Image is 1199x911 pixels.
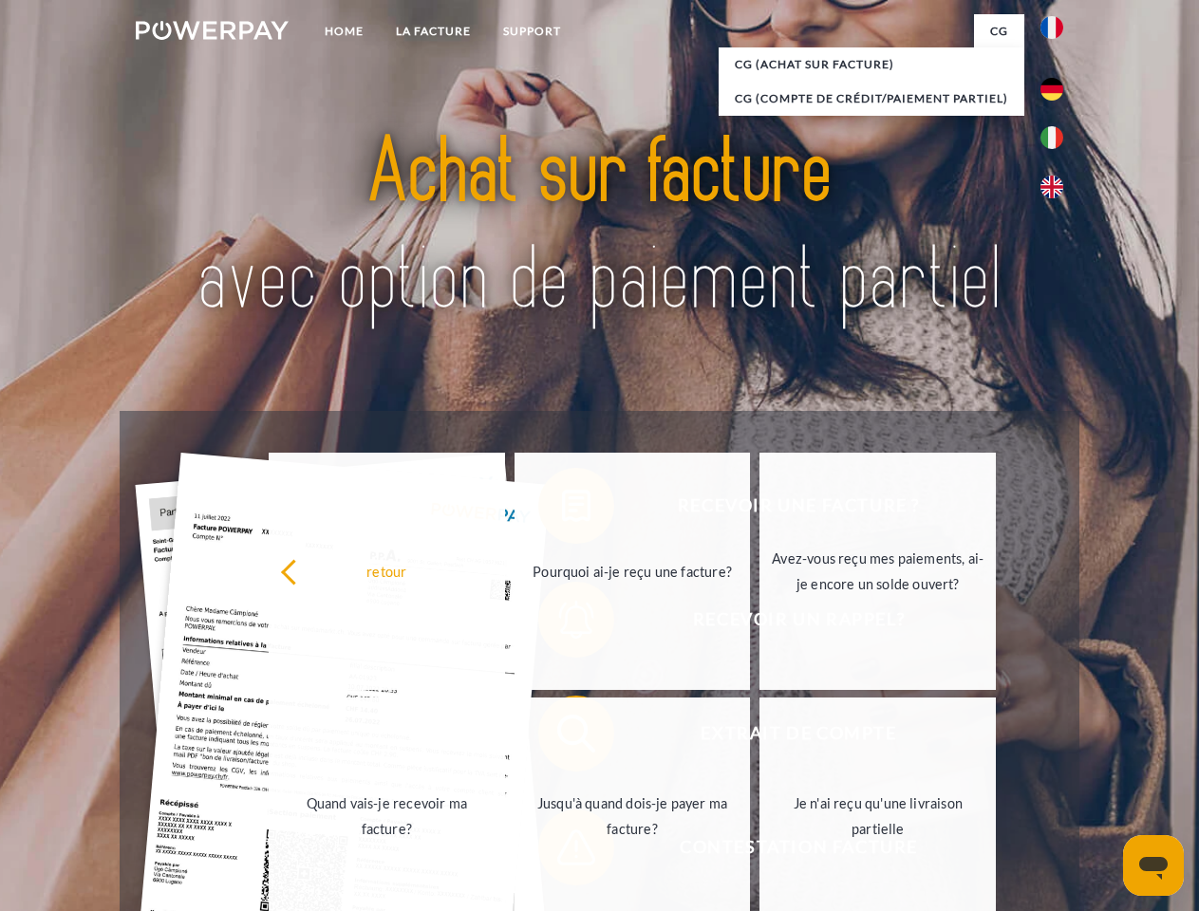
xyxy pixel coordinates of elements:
img: de [1040,78,1063,101]
a: CG (Compte de crédit/paiement partiel) [719,82,1024,116]
a: LA FACTURE [380,14,487,48]
div: Pourquoi ai-je reçu une facture? [526,558,740,584]
img: title-powerpay_fr.svg [181,91,1018,363]
div: retour [280,558,494,584]
a: Home [309,14,380,48]
a: Support [487,14,577,48]
div: Jusqu'à quand dois-je payer ma facture? [526,790,740,842]
a: Avez-vous reçu mes paiements, ai-je encore un solde ouvert? [759,453,996,690]
a: CG [974,14,1024,48]
div: Avez-vous reçu mes paiements, ai-je encore un solde ouvert? [771,546,984,597]
div: Quand vais-je recevoir ma facture? [280,790,494,842]
img: fr [1040,16,1063,39]
img: en [1040,176,1063,198]
img: it [1040,126,1063,149]
a: CG (achat sur facture) [719,47,1024,82]
img: logo-powerpay-white.svg [136,21,289,40]
div: Je n'ai reçu qu'une livraison partielle [771,790,984,842]
iframe: Bouton de lancement de la fenêtre de messagerie [1123,835,1184,896]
